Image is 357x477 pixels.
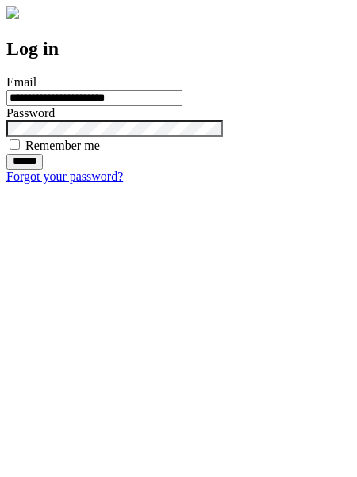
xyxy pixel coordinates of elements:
label: Password [6,106,55,120]
label: Email [6,75,36,89]
img: logo-4e3dc11c47720685a147b03b5a06dd966a58ff35d612b21f08c02c0306f2b779.png [6,6,19,19]
h2: Log in [6,38,351,59]
label: Remember me [25,139,100,152]
a: Forgot your password? [6,170,123,183]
